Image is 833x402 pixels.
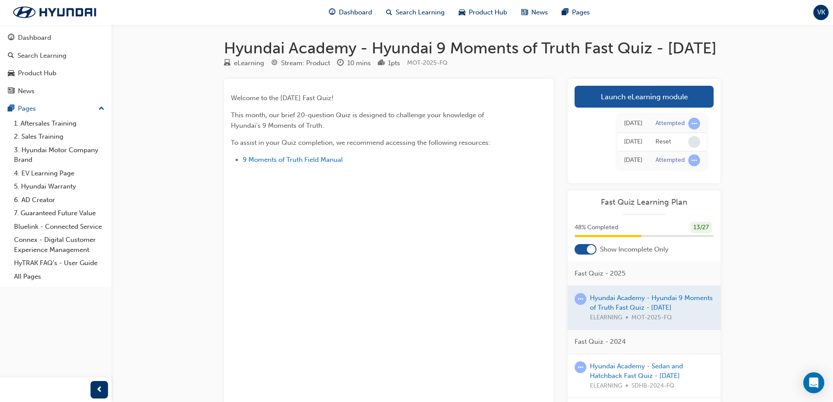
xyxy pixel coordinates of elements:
span: This month, our brief 20-question Quiz is designed to challenge your knowledge of Hyundai's 9 Mom... [231,111,486,129]
div: 13 / 27 [690,222,712,234]
span: guage-icon [329,7,335,18]
a: Product Hub [3,65,108,81]
span: prev-icon [96,385,103,395]
a: Search Learning [3,48,108,64]
a: News [3,83,108,99]
span: Dashboard [339,7,372,17]
span: learningResourceType_ELEARNING-icon [224,59,230,67]
a: pages-iconPages [555,3,597,21]
h1: Hyundai Academy - Hyundai 9 Moments of Truth Fast Quiz - [DATE] [224,38,721,58]
div: Stream [271,58,330,69]
a: 1. Aftersales Training [10,117,108,130]
span: learningRecordVerb_NONE-icon [688,136,700,148]
a: 3. Hyundai Motor Company Brand [10,143,108,167]
a: news-iconNews [514,3,555,21]
span: podium-icon [378,59,384,67]
button: VK [813,5,829,20]
button: Pages [3,101,108,117]
span: news-icon [8,87,14,95]
span: learningRecordVerb_ATTEMPT-icon [688,154,700,166]
span: learningRecordVerb_ATTEMPT-icon [575,361,586,373]
span: Search Learning [396,7,445,17]
span: target-icon [271,59,278,67]
span: up-icon [98,103,105,115]
div: Sun Jul 06 2025 10:50:01 GMT+1000 (Australian Eastern Standard Time) [624,119,642,129]
a: 7. Guaranteed Future Value [10,206,108,220]
span: SDHB-2024-FQ [631,381,674,391]
a: Dashboard [3,30,108,46]
span: car-icon [8,70,14,77]
span: Fast Quiz - 2025 [575,269,625,279]
div: Sun Jul 06 2025 10:47:57 GMT+1000 (Australian Eastern Standard Time) [624,155,642,165]
div: Attempted [655,119,685,128]
div: Attempted [655,156,685,164]
span: clock-icon [337,59,344,67]
a: car-iconProduct Hub [452,3,514,21]
span: Fast Quiz - 2024 [575,337,626,347]
span: pages-icon [8,105,14,113]
a: 6. AD Creator [10,193,108,207]
a: Connex - Digital Customer Experience Management [10,233,108,256]
a: Launch eLearning module [575,86,714,108]
span: Welcome to the [DATE] Fast Quiz! [231,94,334,102]
a: All Pages [10,270,108,283]
span: Show Incomplete Only [600,245,669,255]
div: Points [378,58,400,69]
div: Product Hub [18,68,56,78]
span: Product Hub [469,7,507,17]
button: DashboardSearch LearningProduct HubNews [3,28,108,101]
a: 2. Sales Training [10,130,108,143]
div: Stream: Product [281,58,330,68]
div: News [18,86,35,96]
div: 10 mins [347,58,371,68]
span: pages-icon [562,7,568,18]
div: Duration [337,58,371,69]
div: Open Intercom Messenger [803,372,824,393]
a: guage-iconDashboard [322,3,379,21]
span: Pages [572,7,590,17]
span: News [531,7,548,17]
div: Pages [18,104,36,114]
div: Sun Jul 06 2025 10:50:00 GMT+1000 (Australian Eastern Standard Time) [624,137,642,147]
span: guage-icon [8,34,14,42]
img: Trak [4,3,105,21]
div: Search Learning [17,51,66,61]
span: 48 % Completed [575,223,618,233]
span: VK [817,7,825,17]
a: Bluelink - Connected Service [10,220,108,234]
span: search-icon [386,7,392,18]
a: 5. Hyundai Warranty [10,180,108,193]
span: To assist in your Quiz completion, we recommend accessing the following resources: [231,139,490,147]
span: search-icon [8,52,14,60]
a: HyTRAK FAQ's - User Guide [10,256,108,270]
a: Fast Quiz Learning Plan [575,197,714,207]
span: ELEARNING [590,381,622,391]
a: 9 Moments of Truth Field Manual [243,156,343,164]
a: 4. EV Learning Page [10,167,108,180]
a: search-iconSearch Learning [379,3,452,21]
span: learningRecordVerb_ATTEMPT-icon [688,118,700,129]
a: Hyundai Academy - Sedan and Hatchback Fast Quiz - [DATE] [590,362,683,380]
span: car-icon [459,7,465,18]
div: eLearning [234,58,264,68]
div: Reset [655,138,671,146]
div: Dashboard [18,33,51,43]
span: news-icon [521,7,528,18]
div: 1 pts [388,58,400,68]
span: Learning resource code [407,59,447,66]
span: learningRecordVerb_ATTEMPT-icon [575,293,586,305]
div: Type [224,58,264,69]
